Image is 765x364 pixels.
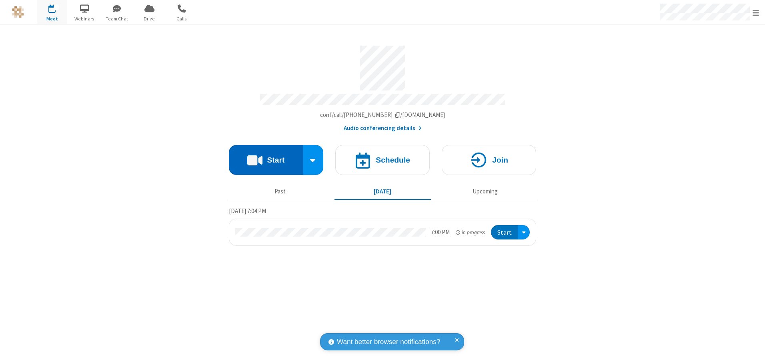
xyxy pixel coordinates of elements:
[229,145,303,175] button: Start
[337,337,440,347] span: Want better browser notifications?
[102,15,132,22] span: Team Chat
[334,184,431,199] button: [DATE]
[267,156,284,164] h4: Start
[518,225,530,240] div: Open menu
[229,40,536,133] section: Account details
[431,228,450,237] div: 7:00 PM
[37,15,67,22] span: Meet
[492,156,508,164] h4: Join
[335,145,430,175] button: Schedule
[134,15,164,22] span: Drive
[12,6,24,18] img: QA Selenium DO NOT DELETE OR CHANGE
[70,15,100,22] span: Webinars
[320,111,445,120] button: Copy my meeting room linkCopy my meeting room link
[232,184,328,199] button: Past
[437,184,533,199] button: Upcoming
[229,207,266,215] span: [DATE] 7:04 PM
[320,111,445,119] span: Copy my meeting room link
[491,225,518,240] button: Start
[344,124,422,133] button: Audio conferencing details
[442,145,536,175] button: Join
[303,145,324,175] div: Start conference options
[54,4,59,10] div: 1
[229,206,536,246] section: Today's Meetings
[376,156,410,164] h4: Schedule
[167,15,197,22] span: Calls
[456,229,485,236] em: in progress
